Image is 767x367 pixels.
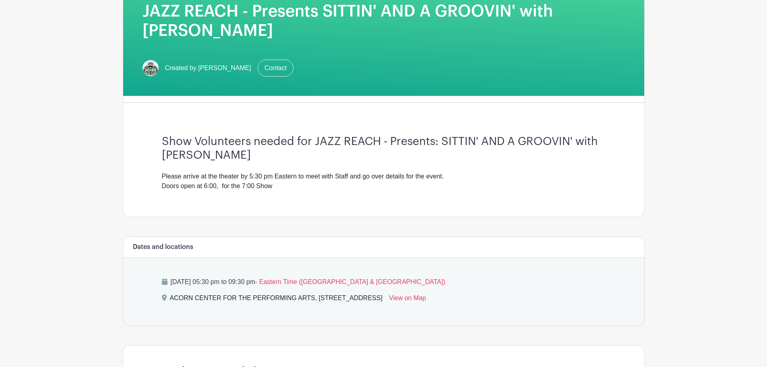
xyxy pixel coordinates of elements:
[143,2,625,40] h1: JAZZ REACH - Presents SITTIN' AND A GROOVIN' with [PERSON_NAME]
[170,293,382,306] div: ACORN CENTER FOR THE PERFORMING ARTS, [STREET_ADDRESS]
[162,172,606,191] div: Please arrive at the theater by 5:30 pm Eastern to meet with Staff and go over details for the ev...
[162,135,606,162] h3: Show Volunteers needed for JAZZ REACH - Presents: SITTIN' AND A GROOVIN' with [PERSON_NAME]
[255,278,445,285] span: - Eastern Time ([GEOGRAPHIC_DATA] & [GEOGRAPHIC_DATA])
[165,63,251,73] span: Created by [PERSON_NAME]
[258,60,294,77] a: Contact
[133,243,193,251] h6: Dates and locations
[162,277,606,287] p: [DATE] 05:30 pm to 09:30 pm
[143,60,159,76] img: Acorn%20Logo%20SMALL.jpg
[389,293,426,306] a: View on Map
